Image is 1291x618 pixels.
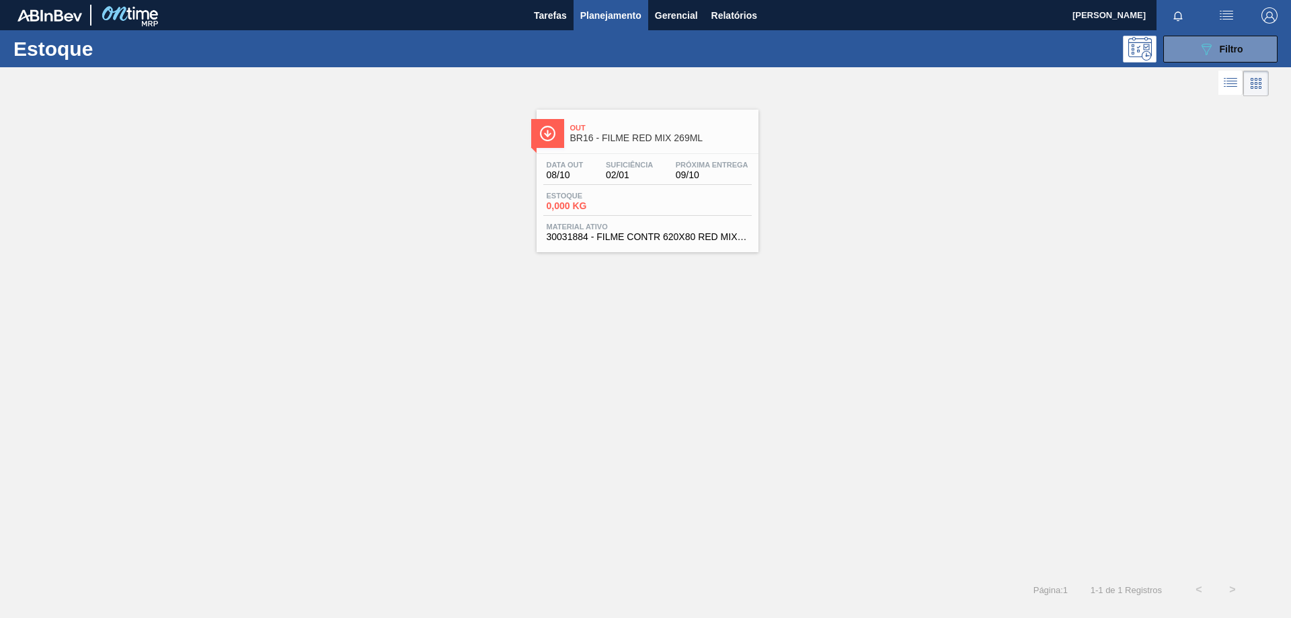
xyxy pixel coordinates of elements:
span: Gerencial [655,7,698,24]
span: Material ativo [547,223,748,231]
span: Relatórios [711,7,757,24]
span: Filtro [1220,44,1243,54]
span: 0,000 KG [547,201,641,211]
div: Pogramando: nenhum usuário selecionado [1123,36,1157,63]
h1: Estoque [13,41,214,56]
img: userActions [1218,7,1235,24]
button: < [1182,573,1216,607]
span: Página : 1 [1033,585,1068,595]
span: Suficiência [606,161,653,169]
img: Logout [1261,7,1278,24]
div: Visão em Lista [1218,71,1243,96]
a: ÍconeOutBR16 - FILME RED MIX 269MLData out08/10Suficiência02/01Próxima Entrega09/10Estoque0,000 K... [526,100,765,252]
div: Visão em Cards [1243,71,1269,96]
span: Próxima Entrega [676,161,748,169]
span: 30031884 - FILME CONTR 620X80 RED MIX 269ML HO [547,232,748,242]
span: Tarefas [534,7,567,24]
span: 09/10 [676,170,748,180]
button: > [1216,573,1249,607]
span: Data out [547,161,584,169]
span: 02/01 [606,170,653,180]
img: TNhmsLtSVTkK8tSr43FrP2fwEKptu5GPRR3wAAAABJRU5ErkJggg== [17,9,82,22]
button: Filtro [1163,36,1278,63]
span: BR16 - FILME RED MIX 269ML [570,133,752,143]
img: Ícone [539,125,556,142]
span: Out [570,124,752,132]
span: Estoque [547,192,641,200]
span: 08/10 [547,170,584,180]
span: 1 - 1 de 1 Registros [1088,585,1162,595]
button: Notificações [1157,6,1200,25]
span: Planejamento [580,7,641,24]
